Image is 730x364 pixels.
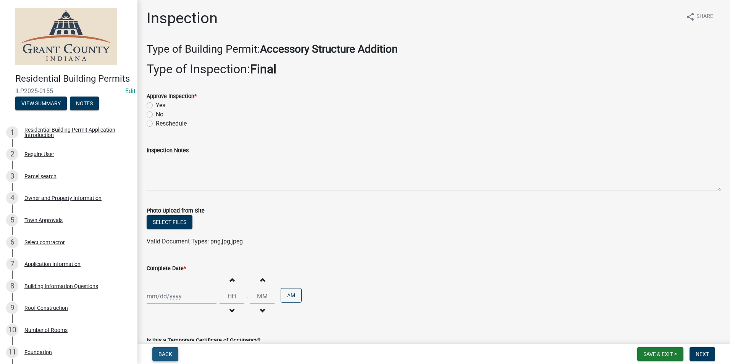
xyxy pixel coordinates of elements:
button: AM [281,288,302,303]
div: Building Information Questions [24,283,98,289]
h4: Residential Building Permits [15,73,131,84]
input: mm/dd/yyyy [147,288,216,304]
wm-modal-confirm: Summary [15,101,67,107]
div: Residential Building Permit Application Introduction [24,127,125,138]
div: Owner and Property Information [24,195,102,201]
div: 8 [6,280,18,292]
wm-modal-confirm: Edit Application Number [125,87,136,95]
label: Approve Inspection [147,94,197,99]
img: Grant County, Indiana [15,8,117,65]
span: Save & Exit [643,351,673,357]
h1: Inspection [147,9,218,27]
strong: Final [250,62,276,76]
wm-modal-confirm: Notes [70,101,99,107]
a: Edit [125,87,136,95]
button: Select files [147,215,192,229]
div: Roof Construction [24,305,68,311]
div: Require User [24,151,54,157]
button: Back [152,347,178,361]
div: 9 [6,302,18,314]
div: 1 [6,126,18,139]
label: Inspection Notes [147,148,189,153]
button: shareShare [680,9,719,24]
div: 3 [6,170,18,182]
div: 2 [6,148,18,160]
span: Next [696,351,709,357]
div: Application Information [24,261,81,267]
div: 10 [6,324,18,336]
div: 11 [6,346,18,358]
h2: Type of Inspection: [147,62,721,76]
label: Complete Date [147,266,186,271]
div: 5 [6,214,18,226]
strong: Accessory Structure Addition [260,43,397,55]
h3: Type of Building Permit: [147,43,721,56]
div: 4 [6,192,18,204]
span: Share [696,12,713,21]
i: share [686,12,695,21]
div: Parcel search [24,174,57,179]
span: Valid Document Types: png,jpg,jpeg [147,238,243,245]
label: Photo Upload from Site [147,208,205,214]
span: Back [158,351,172,357]
div: Foundation [24,350,52,355]
div: Number of Rooms [24,327,68,333]
input: Minutes [250,288,275,304]
button: Notes [70,97,99,110]
label: Is this a Temporary Certificate of Occupancy? [147,338,260,343]
label: No [156,110,163,119]
div: 6 [6,236,18,248]
label: Yes [156,101,165,110]
button: Save & Exit [637,347,683,361]
input: Hours [220,288,244,304]
label: Reschedule [156,119,187,128]
button: Next [690,347,715,361]
div: Select contractor [24,240,65,245]
div: 7 [6,258,18,270]
div: Town Approvals [24,217,63,223]
span: ILP2025-0155 [15,87,122,95]
div: : [244,292,250,301]
button: View Summary [15,97,67,110]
